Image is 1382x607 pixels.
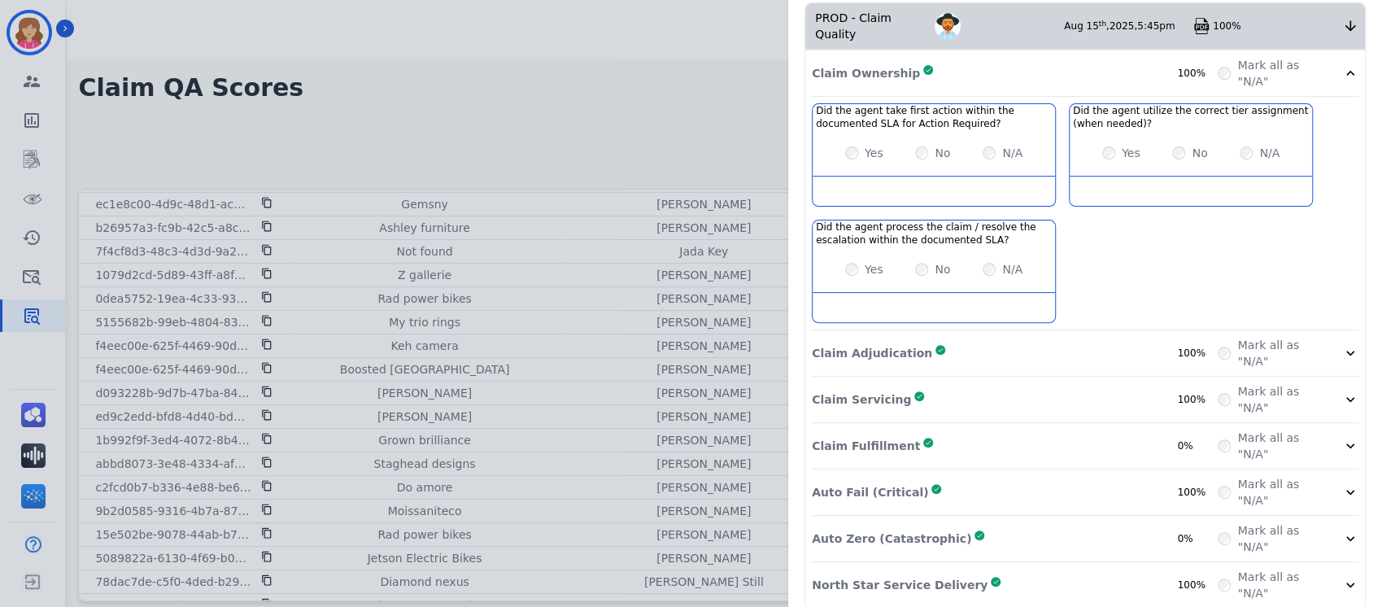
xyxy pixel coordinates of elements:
[935,13,961,39] img: Avatar
[1213,20,1342,33] div: 100%
[865,261,883,277] label: Yes
[1177,532,1218,545] div: 0%
[1259,145,1280,161] label: N/A
[1237,476,1323,509] label: Mark all as "N/A"
[1177,347,1218,360] div: 100%
[812,484,928,500] p: Auto Fail (Critical)
[935,145,950,161] label: No
[816,221,1052,247] h3: Did the agent process the claim / resolve the escalation within the documented SLA?
[812,531,971,547] p: Auto Zero (Catastrophic)
[1237,569,1323,601] label: Mark all as "N/A"
[1177,67,1218,80] div: 100%
[812,438,920,454] p: Claim Fulfillment
[1064,20,1193,33] div: Aug 15 , 2025 ,
[1237,383,1323,416] label: Mark all as "N/A"
[1099,20,1106,28] sup: th
[1237,430,1323,462] label: Mark all as "N/A"
[1237,522,1323,555] label: Mark all as "N/A"
[1192,145,1207,161] label: No
[1177,486,1218,499] div: 100%
[1177,579,1218,592] div: 100%
[865,145,883,161] label: Yes
[1237,337,1323,369] label: Mark all as "N/A"
[1193,18,1210,34] img: qa-pdf.svg
[1237,57,1323,90] label: Mark all as "N/A"
[805,3,935,49] div: PROD - Claim Quality
[1122,145,1140,161] label: Yes
[812,65,920,81] p: Claim Ownership
[1002,145,1022,161] label: N/A
[1177,439,1218,452] div: 0%
[1137,20,1175,32] span: 5:45pm
[1002,261,1022,277] label: N/A
[812,391,911,408] p: Claim Servicing
[1177,393,1218,406] div: 100%
[812,577,987,593] p: North Star Service Delivery
[812,345,932,361] p: Claim Adjudication
[935,261,950,277] label: No
[1073,104,1309,130] h3: Did the agent utilize the correct tier assignment (when needed)?
[816,104,1052,130] h3: Did the agent take first action within the documented SLA for Action Required?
